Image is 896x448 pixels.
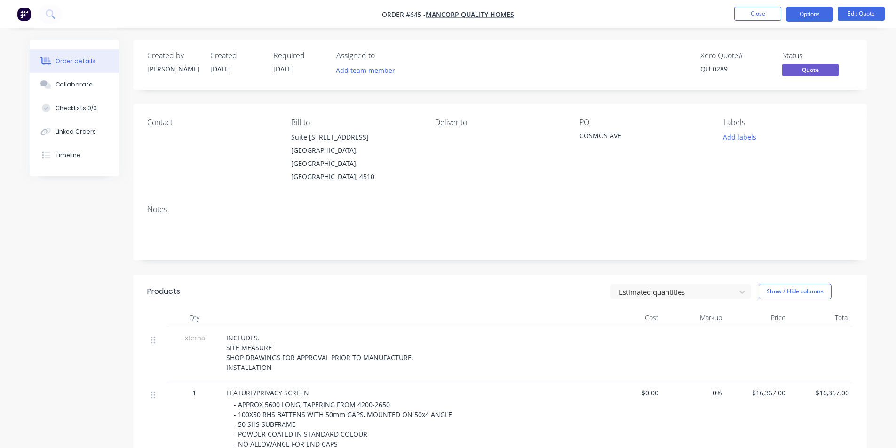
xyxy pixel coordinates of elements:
div: Required [273,51,325,60]
span: $0.00 [603,388,658,398]
span: Order #645 - [382,10,426,19]
span: [DATE] [210,64,231,73]
div: Notes [147,205,853,214]
div: Linked Orders [56,127,96,136]
button: Add labels [718,131,761,143]
span: $16,367.00 [729,388,785,398]
div: Contact [147,118,276,127]
div: Suite [STREET_ADDRESS] [291,131,420,144]
div: QU-0289 [700,64,771,74]
div: Collaborate [56,80,93,89]
button: Close [734,7,781,21]
span: FEATURE/PRIVACY SCREEN [226,388,309,397]
span: External [170,333,219,343]
button: Options [786,7,833,22]
div: Products [147,286,180,297]
div: Labels [723,118,852,127]
button: Timeline [30,143,119,167]
div: Deliver to [435,118,564,127]
div: PO [579,118,708,127]
span: $16,367.00 [793,388,849,398]
div: Checklists 0/0 [56,104,97,112]
button: Add team member [331,64,400,77]
button: Show / Hide columns [759,284,832,299]
a: MANCORP QUALITY HOMES [426,10,514,19]
div: Price [726,308,789,327]
span: 1 [192,388,196,398]
button: Collaborate [30,73,119,96]
button: Order details [30,49,119,73]
div: [GEOGRAPHIC_DATA], [GEOGRAPHIC_DATA], [GEOGRAPHIC_DATA], 4510 [291,144,420,183]
div: Total [789,308,853,327]
div: Qty [166,308,222,327]
div: [PERSON_NAME] [147,64,199,74]
button: Edit Quote [838,7,885,21]
button: Linked Orders [30,120,119,143]
button: Add team member [336,64,400,77]
button: Checklists 0/0 [30,96,119,120]
span: 0% [666,388,722,398]
div: Xero Quote # [700,51,771,60]
div: Suite [STREET_ADDRESS][GEOGRAPHIC_DATA], [GEOGRAPHIC_DATA], [GEOGRAPHIC_DATA], 4510 [291,131,420,183]
div: Cost [599,308,662,327]
div: Status [782,51,853,60]
div: Created [210,51,262,60]
div: Created by [147,51,199,60]
div: Timeline [56,151,80,159]
span: Quote [782,64,839,76]
div: Bill to [291,118,420,127]
span: INCLUDES. SITE MEASURE SHOP DRAWINGS FOR APPROVAL PRIOR TO MANUFACTURE. INSTALLATION [226,333,413,372]
div: Markup [662,308,726,327]
div: Order details [56,57,95,65]
span: [DATE] [273,64,294,73]
div: COSMOS AVE [579,131,697,144]
div: Assigned to [336,51,430,60]
img: Factory [17,7,31,21]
